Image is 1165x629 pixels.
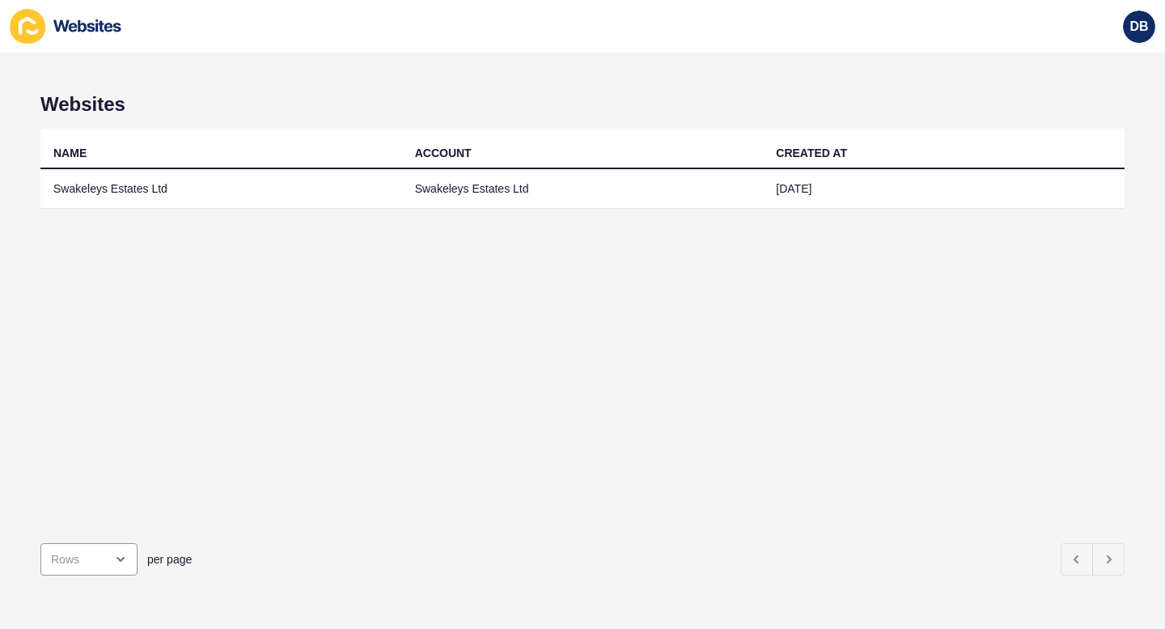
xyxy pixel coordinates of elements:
[776,145,847,161] div: CREATED AT
[40,543,138,576] div: open menu
[147,551,192,567] span: per page
[40,169,402,209] td: Swakeleys Estates Ltd
[763,169,1125,209] td: [DATE]
[415,145,472,161] div: ACCOUNT
[1129,19,1148,35] span: DB
[402,169,764,209] td: Swakeleys Estates Ltd
[40,93,1125,116] h1: Websites
[53,145,87,161] div: NAME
